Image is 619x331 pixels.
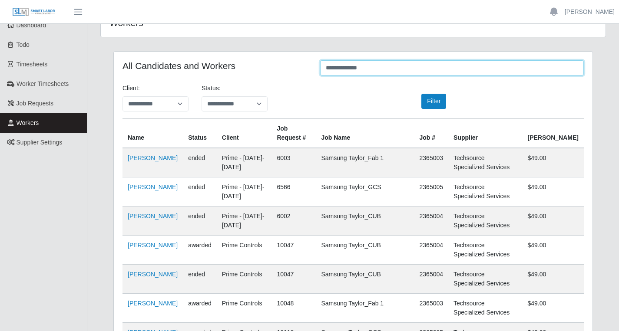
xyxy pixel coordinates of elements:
a: [PERSON_NAME] [128,271,178,278]
td: 2365004 [414,265,449,294]
td: Techsource Specialized Services [448,148,522,177]
img: SLM Logo [12,7,56,17]
td: $49.00 [523,177,584,206]
td: $49.00 [523,265,584,294]
th: Status [183,119,217,148]
td: ended [183,148,217,177]
h4: All Candidates and Workers [122,60,307,71]
th: Client [217,119,272,148]
td: $49.00 [523,236,584,265]
td: Prime Controls [217,236,272,265]
td: Samsung Taylor_Fab 1 [316,148,414,177]
a: [PERSON_NAME] [565,7,615,16]
td: Prime - [DATE]-[DATE] [217,177,272,206]
td: 6003 [271,148,316,177]
th: Job Name [316,119,414,148]
label: Client: [122,84,140,93]
td: Samsung Taylor_Fab 1 [316,294,414,323]
span: Supplier Settings [17,139,63,146]
span: Workers [17,119,39,126]
td: ended [183,206,217,236]
td: Techsource Specialized Services [448,294,522,323]
th: Name [122,119,183,148]
td: 2365004 [414,206,449,236]
td: ended [183,265,217,294]
td: awarded [183,294,217,323]
td: 6002 [271,206,316,236]
span: Job Requests [17,100,54,107]
td: $49.00 [523,206,584,236]
td: awarded [183,236,217,265]
td: 2365003 [414,294,449,323]
span: Timesheets [17,61,48,68]
th: [PERSON_NAME] [523,119,584,148]
td: 2365004 [414,236,449,265]
td: Techsource Specialized Services [448,206,522,236]
th: Job Request # [271,119,316,148]
td: 10047 [271,236,316,265]
td: $49.00 [523,148,584,177]
td: Prime Controls [217,294,272,323]
a: [PERSON_NAME] [128,300,178,307]
td: Samsung Taylor_CUB [316,265,414,294]
td: Techsource Specialized Services [448,177,522,206]
th: Supplier [448,119,522,148]
td: Prime - [DATE]-[DATE] [217,148,272,177]
td: Techsource Specialized Services [448,236,522,265]
td: Samsung Taylor_CUB [316,206,414,236]
a: [PERSON_NAME] [128,184,178,190]
td: 2365003 [414,148,449,177]
a: [PERSON_NAME] [128,242,178,249]
a: [PERSON_NAME] [128,154,178,161]
span: Dashboard [17,22,46,29]
td: 6566 [271,177,316,206]
td: Samsung Taylor_CUB [316,236,414,265]
td: 2365005 [414,177,449,206]
span: Todo [17,41,30,48]
td: Prime Controls [217,265,272,294]
td: Prime - [DATE]-[DATE] [217,206,272,236]
td: Samsung Taylor_GCS [316,177,414,206]
span: Worker Timesheets [17,80,69,87]
td: $49.00 [523,294,584,323]
th: Job # [414,119,449,148]
td: Techsource Specialized Services [448,265,522,294]
td: 10048 [271,294,316,323]
button: Filter [421,94,446,109]
td: ended [183,177,217,206]
td: 10047 [271,265,316,294]
a: [PERSON_NAME] [128,213,178,220]
label: Status: [202,84,221,93]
